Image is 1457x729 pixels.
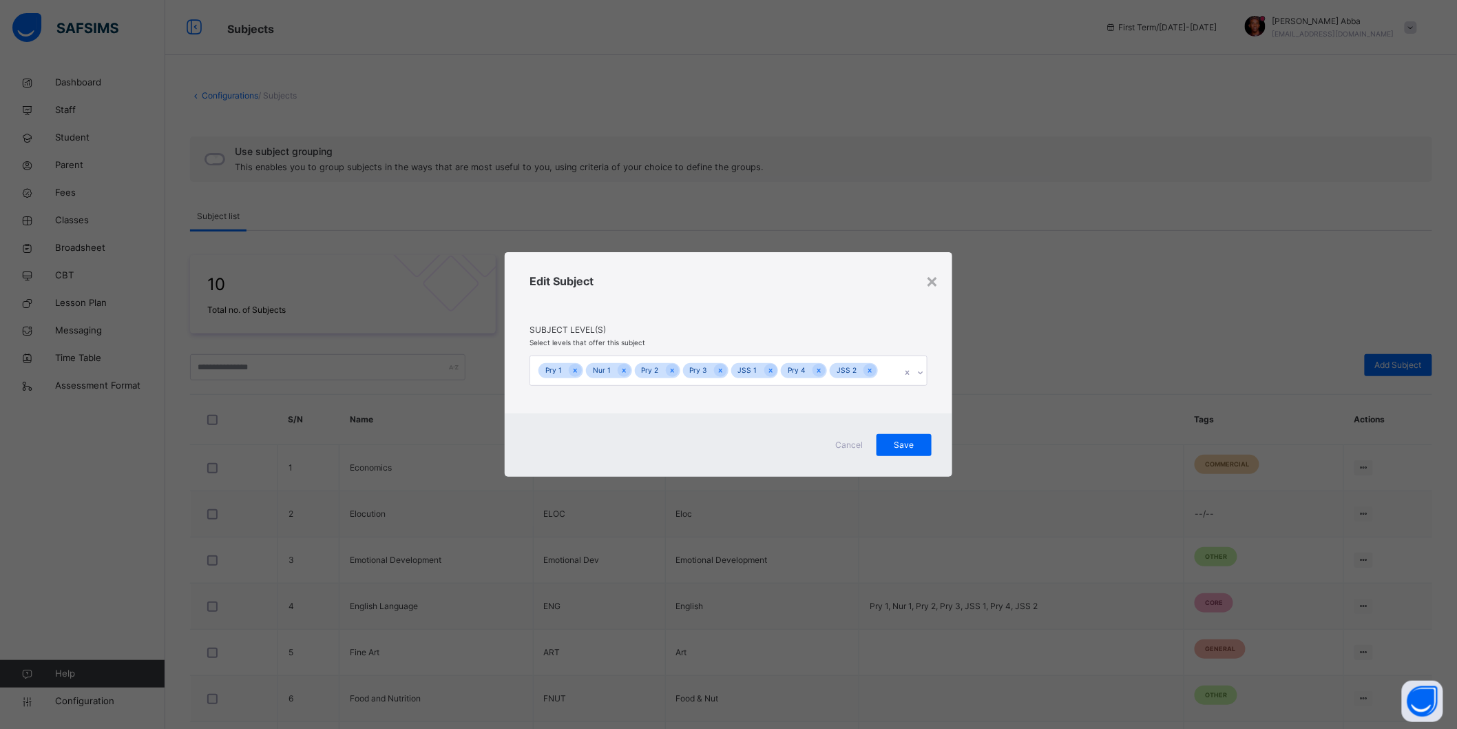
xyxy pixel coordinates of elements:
[538,363,569,379] div: Pry 1
[530,274,594,288] span: Edit Subject
[925,266,939,295] div: ×
[530,338,645,347] span: Select levels that offer this subject
[731,363,764,379] div: JSS 1
[781,363,813,379] div: Pry 4
[586,363,618,379] div: Nur 1
[832,439,866,451] span: Cancel
[530,324,927,336] span: Subject Level(s)
[635,363,666,379] div: Pry 2
[683,363,714,379] div: Pry 3
[1402,681,1443,722] button: Open asap
[830,363,863,379] div: JSS 2
[887,439,921,451] span: Save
